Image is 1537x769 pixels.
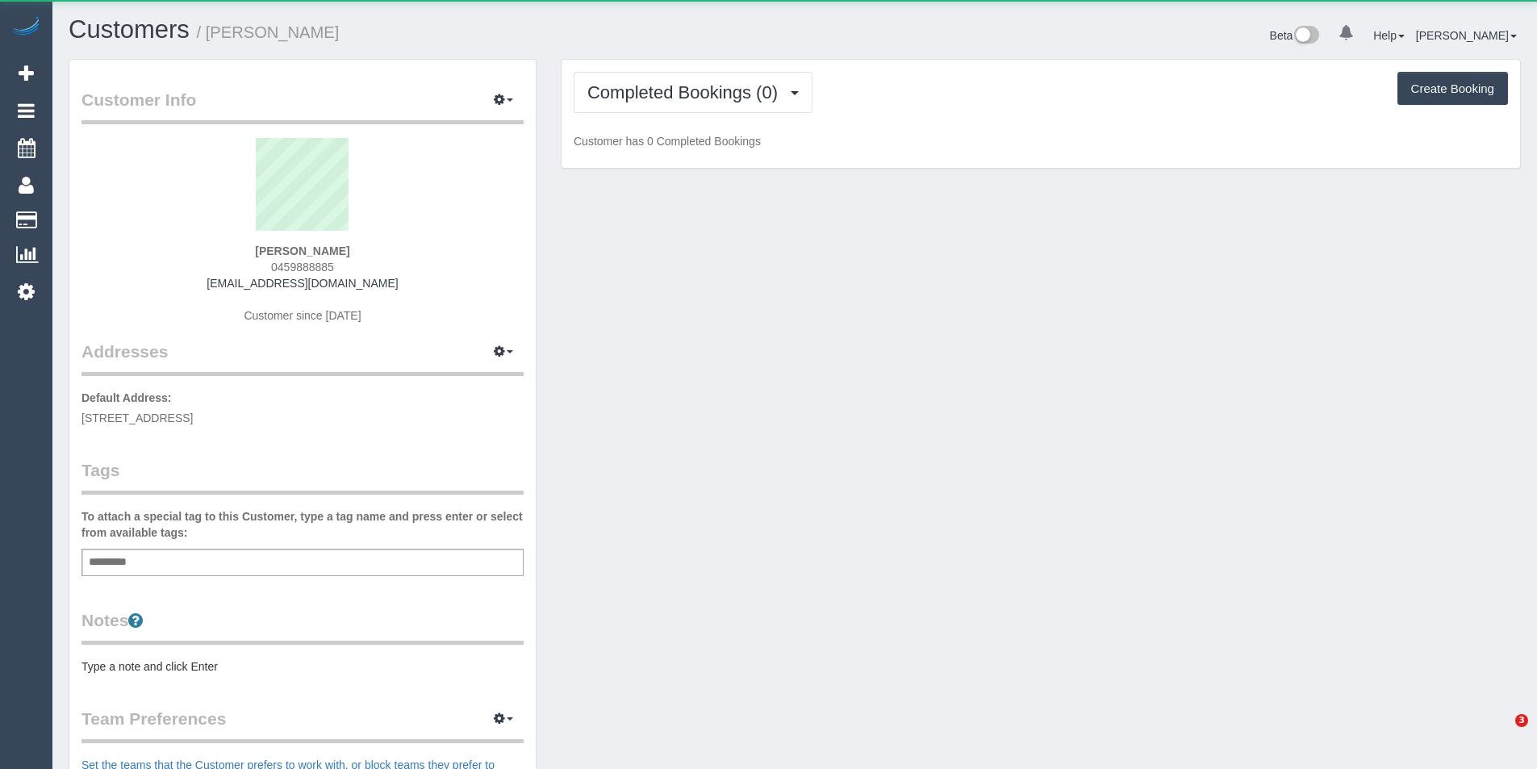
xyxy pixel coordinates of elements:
[81,608,524,645] legend: Notes
[255,244,349,257] strong: [PERSON_NAME]
[197,23,340,41] small: / [PERSON_NAME]
[574,133,1508,149] p: Customer has 0 Completed Bookings
[81,412,193,424] span: [STREET_ADDRESS]
[1416,29,1517,42] a: [PERSON_NAME]
[1515,714,1528,727] span: 3
[81,458,524,495] legend: Tags
[1373,29,1405,42] a: Help
[244,309,361,322] span: Customer since [DATE]
[1293,26,1319,47] img: New interface
[1397,72,1508,106] button: Create Booking
[81,88,524,124] legend: Customer Info
[81,390,172,406] label: Default Address:
[1482,714,1521,753] iframe: Intercom live chat
[207,277,398,290] a: [EMAIL_ADDRESS][DOMAIN_NAME]
[81,707,524,743] legend: Team Preferences
[574,72,812,113] button: Completed Bookings (0)
[69,15,190,44] a: Customers
[81,658,524,675] pre: Type a note and click Enter
[587,82,786,102] span: Completed Bookings (0)
[1270,29,1320,42] a: Beta
[271,261,334,274] span: 0459888885
[81,508,524,541] label: To attach a special tag to this Customer, type a tag name and press enter or select from availabl...
[10,16,42,39] img: Automaid Logo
